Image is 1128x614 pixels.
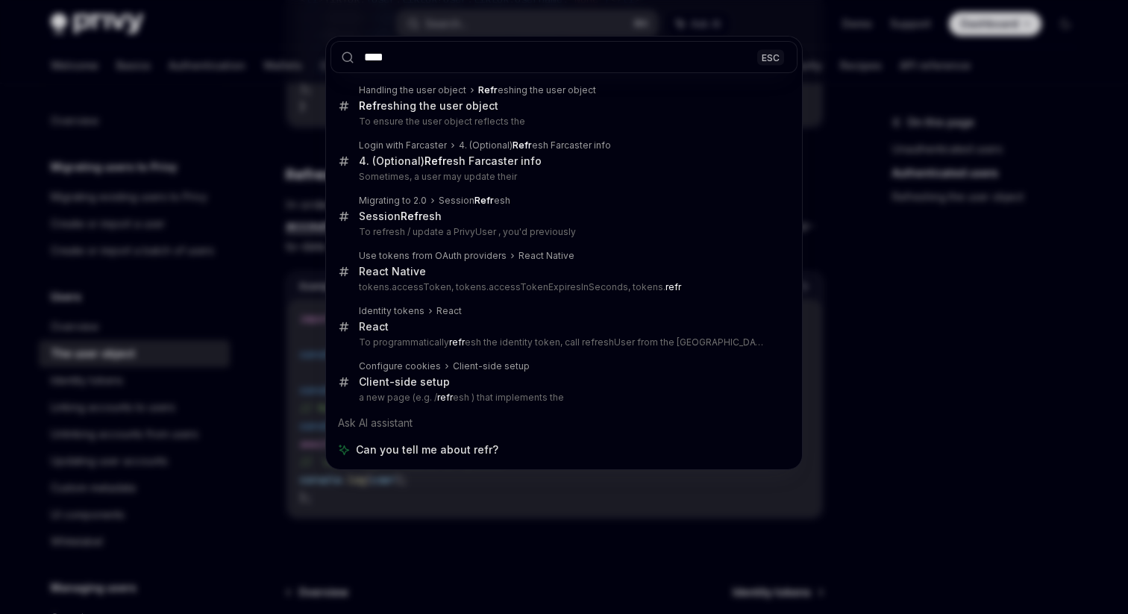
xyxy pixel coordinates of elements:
[359,305,424,317] div: Identity tokens
[359,116,766,128] p: To ensure the user object reflects the
[665,281,681,292] b: refr
[478,84,596,96] div: eshing the user object
[359,84,466,96] div: Handling the user object
[513,140,532,151] b: Refr
[453,360,530,372] div: Client-side setup
[359,99,380,112] b: Refr
[330,410,798,436] div: Ask AI assistant
[359,226,766,238] p: To refresh / update a PrivyUser , you'd previously
[359,99,498,113] div: eshing the user object
[359,336,766,348] p: To programmatically esh the identity token, call refreshUser from the [GEOGRAPHIC_DATA]
[359,265,426,278] div: React Native
[518,250,574,262] div: React Native
[356,442,498,457] span: Can you tell me about refr?
[359,320,389,333] div: React
[757,49,784,65] div: ESC
[437,392,453,403] b: refr
[359,360,441,372] div: Configure cookies
[359,154,542,168] div: 4. (Optional) esh Farcaster info
[359,250,507,262] div: Use tokens from OAuth providers
[359,140,447,151] div: Login with Farcaster
[359,375,450,389] div: Client-side setup
[436,305,462,317] div: React
[439,195,510,207] div: Session esh
[401,210,422,222] b: Refr
[359,195,427,207] div: Migrating to 2.0
[359,210,442,223] div: Session esh
[474,195,494,206] b: Refr
[459,140,611,151] div: 4. (Optional) esh Farcaster info
[359,281,766,293] p: tokens.accessToken, tokens.accessTokenExpiresInSeconds, tokens.
[424,154,446,167] b: Refr
[359,392,766,404] p: a new page (e.g. / esh ) that implements the
[478,84,498,95] b: Refr
[359,171,766,183] p: Sometimes, a user may update their
[449,336,465,348] b: refr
